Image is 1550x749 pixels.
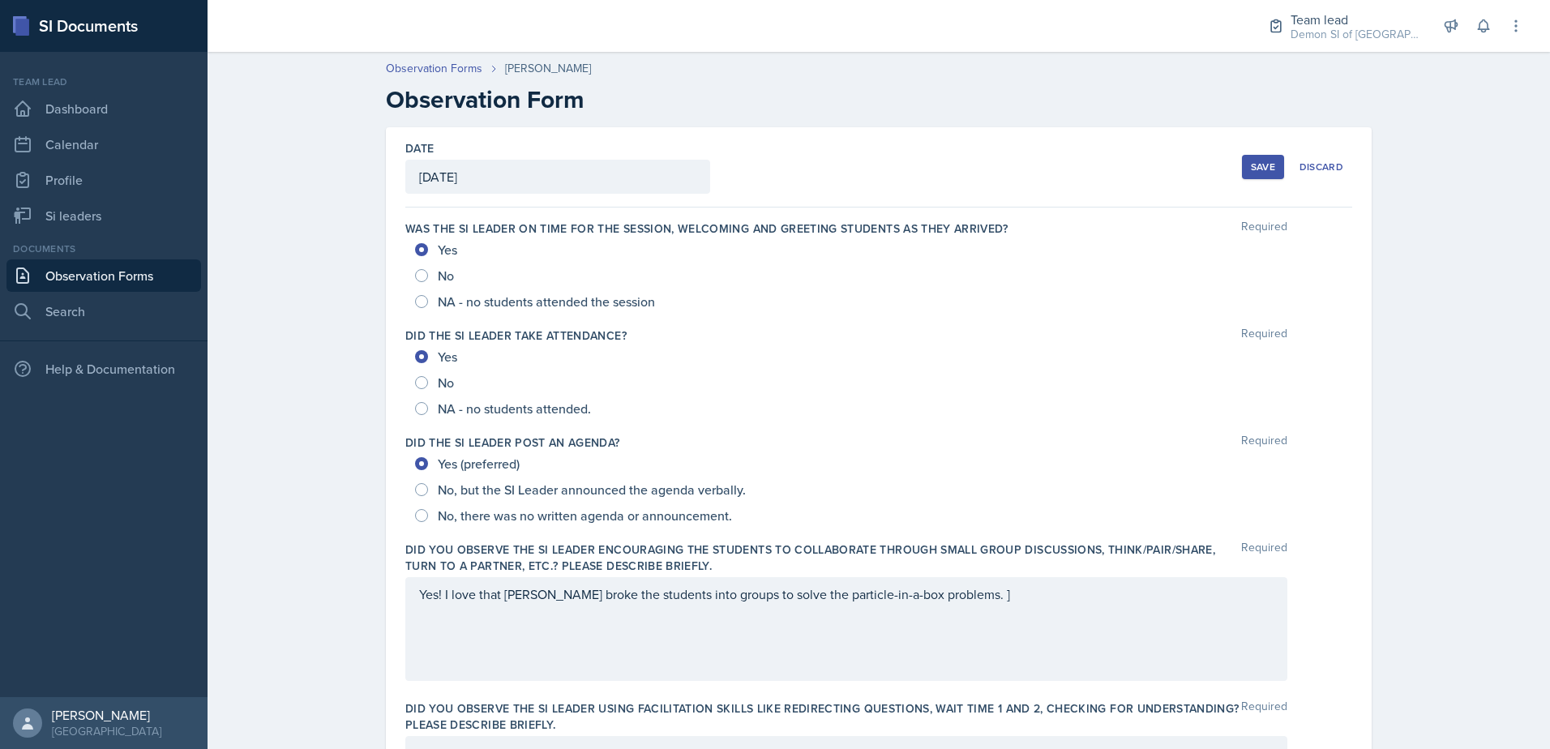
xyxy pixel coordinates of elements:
div: [PERSON_NAME] [52,707,161,723]
span: Required [1241,541,1287,574]
a: Calendar [6,128,201,160]
div: Save [1251,160,1275,173]
span: Required [1241,220,1287,237]
div: Documents [6,242,201,256]
a: Search [6,295,201,327]
button: Save [1242,155,1284,179]
h2: Observation Form [386,85,1372,114]
label: Did you observe the SI Leader encouraging the students to collaborate through small group discuss... [405,541,1241,574]
span: NA - no students attended the session [438,293,655,310]
span: Yes [438,349,457,365]
span: No [438,374,454,391]
div: Help & Documentation [6,353,201,385]
span: Yes [438,242,457,258]
button: Discard [1291,155,1352,179]
span: No, but the SI Leader announced the agenda verbally. [438,481,746,498]
span: Required [1241,434,1287,451]
p: Yes! I love that [PERSON_NAME] broke the students into groups to solve the particle-in-a-box prob... [419,584,1274,604]
a: Dashboard [6,92,201,125]
a: Profile [6,164,201,196]
div: [PERSON_NAME] [505,60,591,77]
span: Required [1241,327,1287,344]
div: Discard [1300,160,1343,173]
label: Did you observe the SI Leader using facilitation skills like redirecting questions, wait time 1 a... [405,700,1241,733]
span: No, there was no written agenda or announcement. [438,507,732,524]
label: Did the SI Leader post an agenda? [405,434,620,451]
a: Observation Forms [6,259,201,292]
label: Date [405,140,434,156]
a: Si leaders [6,199,201,232]
label: Was the SI Leader on time for the session, welcoming and greeting students as they arrived? [405,220,1008,237]
span: Required [1241,700,1287,733]
div: Team lead [6,75,201,89]
a: Observation Forms [386,60,482,77]
span: No [438,267,454,284]
div: [GEOGRAPHIC_DATA] [52,723,161,739]
div: Demon SI of [GEOGRAPHIC_DATA] / Fall 2025 [1291,26,1420,43]
span: NA - no students attended. [438,400,591,417]
span: Yes (preferred) [438,456,520,472]
div: Team lead [1291,10,1420,29]
label: Did the SI Leader take attendance? [405,327,627,344]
